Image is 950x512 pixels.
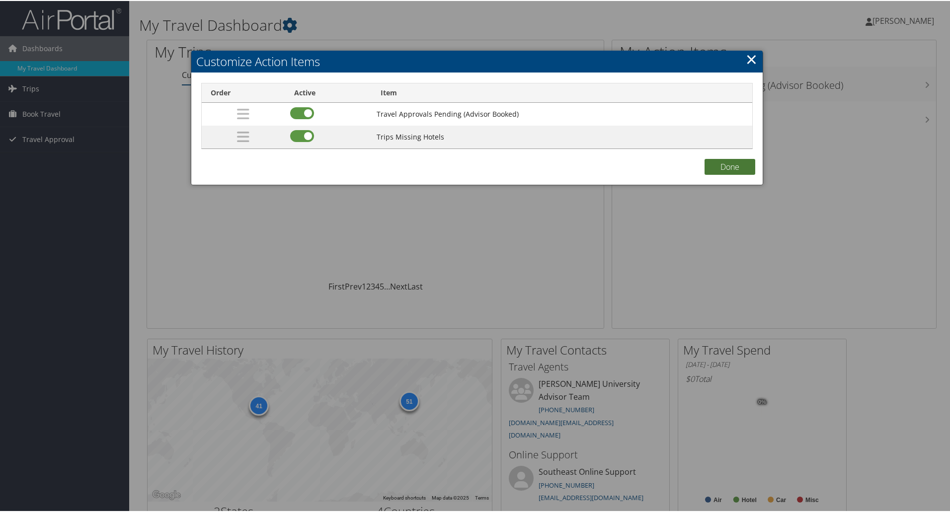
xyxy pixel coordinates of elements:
[372,125,752,147] td: Trips Missing Hotels
[202,82,285,102] th: Order
[285,82,372,102] th: Active
[705,158,755,174] button: Done
[372,102,752,125] td: Travel Approvals Pending (Advisor Booked)
[746,48,757,68] a: Close
[372,82,752,102] th: Item
[191,50,763,72] h2: Customize Action Items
